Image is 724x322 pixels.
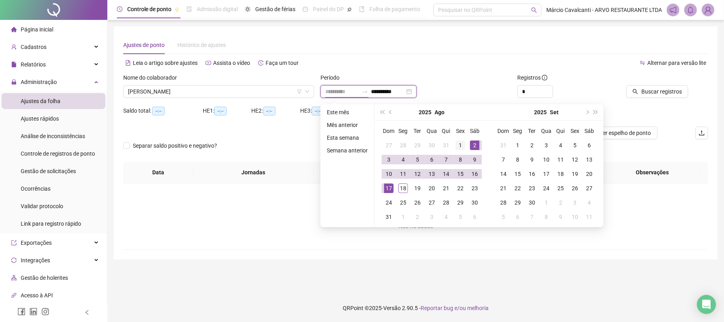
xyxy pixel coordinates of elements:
[542,183,551,193] div: 24
[553,167,568,181] td: 2025-09-18
[21,257,50,263] span: Integrações
[568,210,582,224] td: 2025-10-10
[510,152,525,167] td: 2025-09-08
[582,152,596,167] td: 2025-09-13
[550,104,559,120] button: month panel
[427,141,437,150] div: 30
[496,195,510,210] td: 2025-09-28
[687,6,694,14] span: bell
[123,42,165,48] span: Ajustes de ponto
[570,212,580,222] div: 10
[539,124,553,138] th: Qua
[499,155,508,164] div: 7
[175,7,179,12] span: pushpin
[605,162,700,183] th: Observações
[582,104,591,120] button: next-year
[29,308,37,316] span: linkedin
[592,104,600,120] button: super-next-year
[245,6,250,12] span: sun
[697,295,716,314] div: Open Intercom Messenger
[41,308,49,316] span: instagram
[568,124,582,138] th: Sex
[584,141,594,150] div: 6
[21,168,76,174] span: Gestão de solicitações
[441,183,451,193] div: 21
[413,169,422,179] div: 12
[582,210,596,224] td: 2025-10-11
[553,152,568,167] td: 2025-09-11
[410,210,425,224] td: 2025-09-02
[305,89,310,94] span: down
[527,169,537,179] div: 16
[396,210,410,224] td: 2025-09-01
[570,183,580,193] div: 26
[453,181,468,195] td: 2025-08-22
[510,181,525,195] td: 2025-09-22
[539,167,553,181] td: 2025-09-17
[312,107,324,115] span: --:--
[539,195,553,210] td: 2025-10-01
[496,210,510,224] td: 2025-10-05
[553,181,568,195] td: 2025-09-25
[410,152,425,167] td: 2025-08-05
[584,155,594,164] div: 13
[152,107,165,115] span: --:--
[531,7,537,13] span: search
[553,195,568,210] td: 2025-10-02
[425,152,439,167] td: 2025-08-06
[647,60,706,66] span: Alternar para versão lite
[568,167,582,181] td: 2025-09-19
[510,124,525,138] th: Seg
[453,138,468,152] td: 2025-08-01
[553,210,568,224] td: 2025-10-09
[11,275,17,281] span: apartment
[398,183,408,193] div: 18
[21,133,85,139] span: Análise de inconsistências
[496,138,510,152] td: 2025-08-31
[539,152,553,167] td: 2025-09-10
[413,198,422,207] div: 26
[468,195,482,210] td: 2025-08-30
[425,138,439,152] td: 2025-07-30
[21,240,52,246] span: Exportações
[456,183,465,193] div: 22
[398,212,408,222] div: 1
[193,162,314,183] th: Jornadas
[130,141,220,150] span: Separar saldo positivo e negativo?
[556,155,565,164] div: 11
[396,138,410,152] td: 2025-07-28
[499,198,508,207] div: 28
[441,169,451,179] div: 14
[21,150,95,157] span: Controle de registros de ponto
[382,195,396,210] td: 2025-08-24
[584,169,594,179] div: 20
[582,138,596,152] td: 2025-09-06
[382,124,396,138] th: Dom
[425,195,439,210] td: 2025-08-27
[378,104,386,120] button: super-prev-year
[206,60,211,66] span: youtube
[213,60,250,66] span: Assista o vídeo
[425,124,439,138] th: Qua
[21,203,63,209] span: Validar protocolo
[702,4,714,16] img: 52917
[123,162,193,183] th: Data
[21,79,57,85] span: Administração
[582,195,596,210] td: 2025-10-04
[427,169,437,179] div: 13
[21,275,68,281] span: Gestão de holerites
[453,195,468,210] td: 2025-08-29
[553,124,568,138] th: Qui
[513,155,522,164] div: 8
[542,141,551,150] div: 3
[699,130,705,136] span: upload
[582,167,596,181] td: 2025-09-20
[468,124,482,138] th: Sáb
[441,155,451,164] div: 7
[513,212,522,222] div: 6
[513,141,522,150] div: 1
[382,138,396,152] td: 2025-07-27
[303,6,308,12] span: dashboard
[347,7,352,12] span: pushpin
[542,169,551,179] div: 17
